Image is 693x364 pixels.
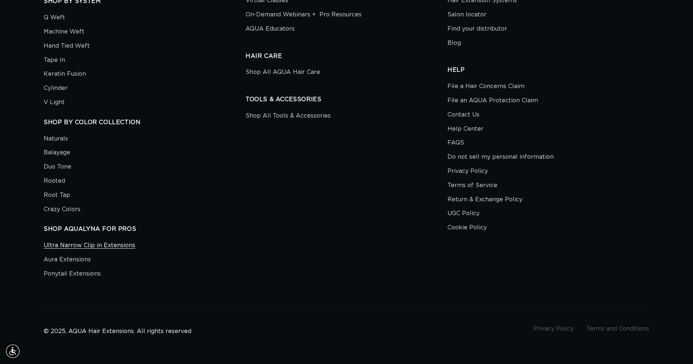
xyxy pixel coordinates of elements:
[44,160,71,174] a: Duo Tone
[44,146,70,160] a: Balayage
[246,8,362,22] a: On-Demand Webinars + Pro Resources
[44,267,101,281] a: Ponytail Extensions
[44,240,135,253] a: Ultra Narrow Clip in Extensions
[447,81,525,94] a: File a Hair Concerns Claim
[447,66,649,74] h2: HELP
[447,136,464,150] a: FAQS
[447,221,487,235] a: Cookie Policy
[44,253,91,267] a: Aura Extensions
[246,111,331,123] a: Shop All Tools & Accessories
[447,122,483,136] a: Help Center
[447,108,479,122] a: Contact Us
[44,174,65,188] a: Rooted
[447,164,488,178] a: Privacy Policy
[44,12,65,25] a: Q Weft
[586,326,649,332] a: Terms and Conditions
[447,193,522,207] a: Return & Exchange Policy
[44,25,84,39] a: Machine Weft
[44,53,65,67] a: Tape In
[44,81,68,95] a: Cylinder
[447,36,461,50] a: Blog
[44,202,80,217] a: Crazy Colors
[246,67,320,79] a: Shop All AQUA Hair Care
[44,225,246,233] h2: SHOP AQUALYNA FOR PROS
[44,188,70,202] a: Root Tap
[447,8,486,22] a: Salon locator
[246,22,295,36] a: AQUA Educators
[44,39,90,53] a: Hand Tied Weft
[246,52,447,60] h2: HAIR CARE
[447,206,479,221] a: UGC Policy
[246,96,447,103] h2: TOOLS & ACCESSORIES
[44,67,86,81] a: Keratin Fusion
[447,94,538,108] a: File an AQUA Protection Claim
[44,95,65,110] a: V Light
[447,178,497,193] a: Terms of Service
[44,328,191,334] small: © 2025, AQUA Hair Extensions. All rights reserved
[447,22,507,36] a: Find your distributor
[533,326,574,332] a: Privacy Policy
[5,343,21,359] div: Accessibility Menu
[657,329,693,364] iframe: Chat Widget
[447,150,554,164] a: Do not sell my personal information
[44,119,246,126] h2: SHOP BY COLOR COLLECTION
[44,134,68,146] a: Naturals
